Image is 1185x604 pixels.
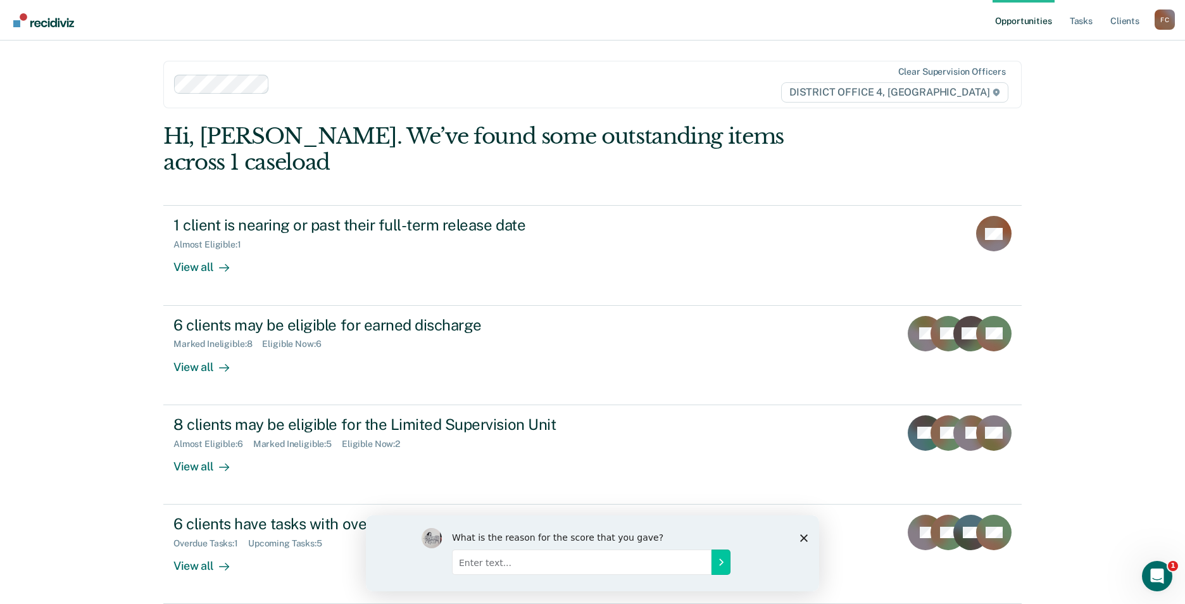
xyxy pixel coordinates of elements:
[1155,9,1175,30] button: Profile dropdown button
[262,339,331,349] div: Eligible Now : 6
[163,505,1022,604] a: 6 clients have tasks with overdue or upcoming due datesOverdue Tasks:1Upcoming Tasks:5View all
[173,349,244,374] div: View all
[366,515,819,591] iframe: Survey by Kim from Recidiviz
[173,339,262,349] div: Marked Ineligible : 8
[253,439,342,450] div: Marked Ineligible : 5
[163,123,850,175] div: Hi, [PERSON_NAME]. We’ve found some outstanding items across 1 caseload
[173,415,618,434] div: 8 clients may be eligible for the Limited Supervision Unit
[1155,9,1175,30] div: F C
[173,439,253,450] div: Almost Eligible : 6
[248,538,332,549] div: Upcoming Tasks : 5
[163,405,1022,505] a: 8 clients may be eligible for the Limited Supervision UnitAlmost Eligible:6Marked Ineligible:5Eli...
[1168,561,1178,571] span: 1
[173,515,618,533] div: 6 clients have tasks with overdue or upcoming due dates
[173,239,251,250] div: Almost Eligible : 1
[342,439,410,450] div: Eligible Now : 2
[163,306,1022,405] a: 6 clients may be eligible for earned dischargeMarked Ineligible:8Eligible Now:6View all
[781,82,1008,103] span: DISTRICT OFFICE 4, [GEOGRAPHIC_DATA]
[173,216,618,234] div: 1 client is nearing or past their full-term release date
[173,250,244,275] div: View all
[1142,561,1172,591] iframe: Intercom live chat
[163,205,1022,305] a: 1 client is nearing or past their full-term release dateAlmost Eligible:1View all
[173,538,248,549] div: Overdue Tasks : 1
[13,13,74,27] img: Recidiviz
[173,549,244,574] div: View all
[173,316,618,334] div: 6 clients may be eligible for earned discharge
[898,66,1006,77] div: Clear supervision officers
[173,449,244,474] div: View all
